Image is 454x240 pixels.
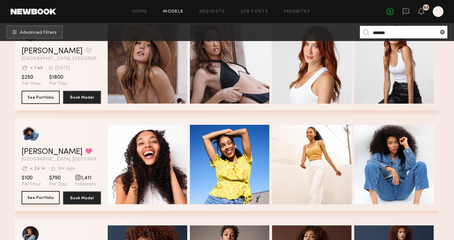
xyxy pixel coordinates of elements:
[22,81,41,87] span: Per Hour
[22,74,41,81] span: $250
[424,6,428,10] div: 52
[133,10,147,14] a: Home
[63,191,101,205] button: Book Model
[20,30,57,35] span: Advanced Filters
[22,91,60,104] button: See Portfolio
[63,91,101,104] button: Book Model
[433,6,443,17] a: J
[49,74,67,81] span: $1800
[75,181,96,187] span: Followers
[49,181,67,187] span: Per Day
[284,10,310,14] a: Favorites
[49,175,67,181] span: $790
[22,47,83,55] a: [PERSON_NAME]
[22,157,101,162] span: [GEOGRAPHIC_DATA], [GEOGRAPHIC_DATA]
[58,167,75,171] div: 5hr ago
[30,66,43,71] div: < 1 wk
[55,66,70,71] div: [DATE]
[163,10,183,14] a: Models
[22,181,41,187] span: Per Hour
[75,175,96,181] span: 1,411
[199,10,225,14] a: Requests
[241,10,268,14] a: Job Posts
[30,167,45,171] div: < 24 hr
[7,25,63,39] button: Advanced Filters
[22,148,83,156] a: [PERSON_NAME]
[22,191,60,205] a: See Portfolio
[22,57,101,61] span: [GEOGRAPHIC_DATA], [GEOGRAPHIC_DATA]
[22,175,41,181] span: $100
[49,81,67,87] span: Per Day
[22,191,60,204] button: See Portfolio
